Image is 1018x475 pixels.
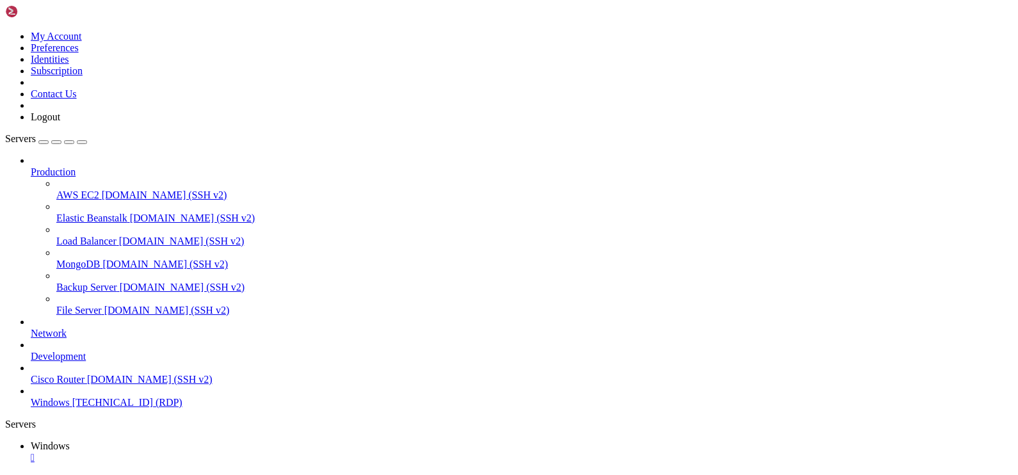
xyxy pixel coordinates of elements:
span: Development [31,351,86,362]
span: [DOMAIN_NAME] (SSH v2) [120,282,245,293]
span: Servers [5,133,36,144]
a: File Server [DOMAIN_NAME] (SSH v2) [56,305,1013,316]
span: [DOMAIN_NAME] (SSH v2) [102,259,228,270]
span: Cisco Router [31,374,85,385]
li: Windows [TECHNICAL_ID] (RDP) [31,385,1013,408]
a: Servers [5,133,87,144]
a: Cisco Router [DOMAIN_NAME] (SSH v2) [31,374,1013,385]
span: Backup Server [56,282,117,293]
span: [DOMAIN_NAME] (SSH v2) [102,189,227,200]
li: File Server [DOMAIN_NAME] (SSH v2) [56,293,1013,316]
a: Windows [TECHNICAL_ID] (RDP) [31,397,1013,408]
a:  [31,452,1013,463]
a: AWS EC2 [DOMAIN_NAME] (SSH v2) [56,189,1013,201]
li: Load Balancer [DOMAIN_NAME] (SSH v2) [56,224,1013,247]
div: Servers [5,419,1013,430]
li: Backup Server [DOMAIN_NAME] (SSH v2) [56,270,1013,293]
a: Backup Server [DOMAIN_NAME] (SSH v2) [56,282,1013,293]
span: Network [31,328,67,339]
span: File Server [56,305,102,316]
a: Windows [31,440,1013,463]
span: [DOMAIN_NAME] (SSH v2) [87,374,213,385]
a: Logout [31,111,60,122]
a: Load Balancer [DOMAIN_NAME] (SSH v2) [56,236,1013,247]
li: MongoDB [DOMAIN_NAME] (SSH v2) [56,247,1013,270]
a: My Account [31,31,82,42]
span: Production [31,166,76,177]
a: Contact Us [31,88,77,99]
a: MongoDB [DOMAIN_NAME] (SSH v2) [56,259,1013,270]
span: Windows [31,397,70,408]
a: Production [31,166,1013,178]
a: Preferences [31,42,79,53]
li: Development [31,339,1013,362]
li: Network [31,316,1013,339]
span: Elastic Beanstalk [56,213,127,223]
li: Elastic Beanstalk [DOMAIN_NAME] (SSH v2) [56,201,1013,224]
span: [DOMAIN_NAME] (SSH v2) [130,213,255,223]
span: [DOMAIN_NAME] (SSH v2) [119,236,245,246]
li: Production [31,155,1013,316]
a: Identities [31,54,69,65]
a: Subscription [31,65,83,76]
span: Windows [31,440,70,451]
span: MongoDB [56,259,100,270]
span: [DOMAIN_NAME] (SSH v2) [104,305,230,316]
li: AWS EC2 [DOMAIN_NAME] (SSH v2) [56,178,1013,201]
a: Network [31,328,1013,339]
a: Elastic Beanstalk [DOMAIN_NAME] (SSH v2) [56,213,1013,224]
li: Cisco Router [DOMAIN_NAME] (SSH v2) [31,362,1013,385]
a: Development [31,351,1013,362]
img: Shellngn [5,5,79,18]
span: Load Balancer [56,236,117,246]
span: AWS EC2 [56,189,99,200]
span: [TECHNICAL_ID] (RDP) [72,397,182,408]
